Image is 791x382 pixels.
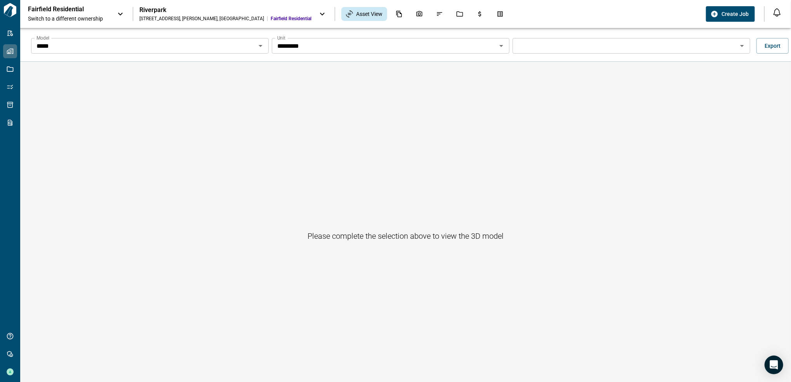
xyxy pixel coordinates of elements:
[737,40,748,51] button: Open
[391,7,407,21] div: Documents
[431,7,448,21] div: Issues & Info
[356,10,382,18] span: Asset View
[255,40,266,51] button: Open
[492,7,508,21] div: Takeoff Center
[139,6,311,14] div: Riverpark
[771,6,783,19] button: Open notification feed
[756,38,789,54] button: Export
[765,42,781,50] span: Export
[452,7,468,21] div: Jobs
[496,40,507,51] button: Open
[721,10,749,18] span: Create Job
[28,5,98,13] p: Fairfield Residential
[308,230,504,242] h6: Please complete the selection above to view the 3D model
[472,7,488,21] div: Budgets
[411,7,428,21] div: Photos
[765,356,783,374] div: Open Intercom Messenger
[341,7,387,21] div: Asset View
[706,6,755,22] button: Create Job
[277,35,285,41] label: Unit
[271,16,311,22] span: Fairfield Residential
[139,16,264,22] div: [STREET_ADDRESS] , [PERSON_NAME] , [GEOGRAPHIC_DATA]
[28,15,110,23] span: Switch to a different ownership
[37,35,49,41] label: Model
